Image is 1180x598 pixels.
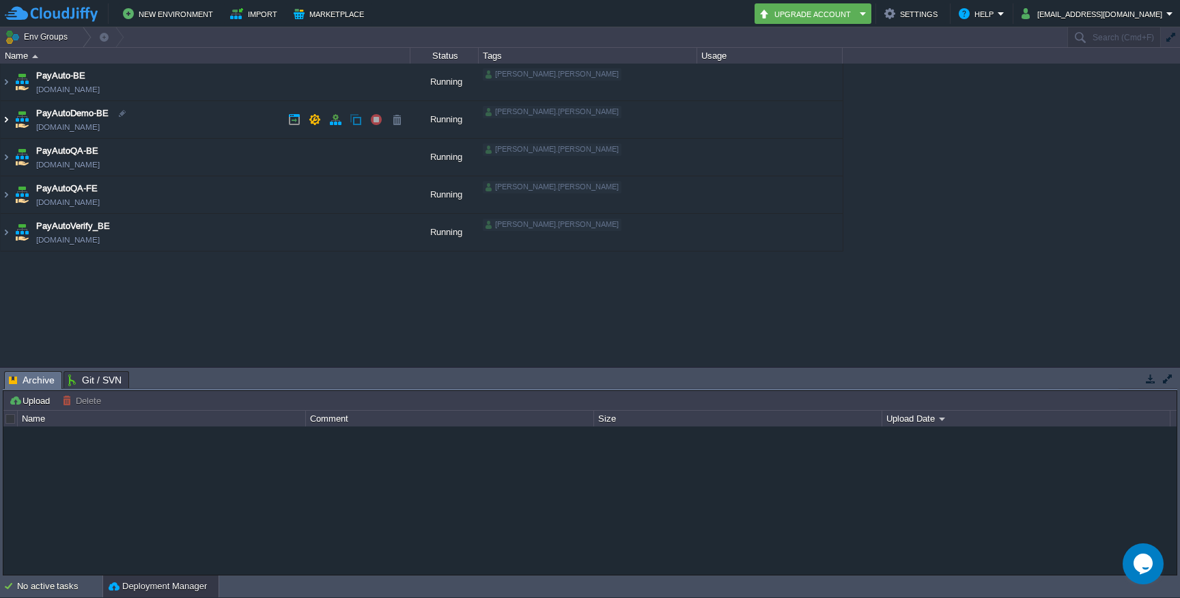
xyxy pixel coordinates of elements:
[1,101,12,138] img: AMDAwAAAACH5BAEAAAAALAAAAAABAAEAAAICRAEAOw==
[9,394,54,407] button: Upload
[36,144,98,158] a: PayAutoQA-BE
[36,107,109,120] a: PayAutoDemo-BE
[483,144,621,156] div: [PERSON_NAME].[PERSON_NAME]
[1123,543,1166,584] iframe: chat widget
[1,64,12,100] img: AMDAwAAAACH5BAEAAAAALAAAAAABAAEAAAICRAEAOw==
[595,411,882,426] div: Size
[12,139,31,176] img: AMDAwAAAACH5BAEAAAAALAAAAAABAAEAAAICRAEAOw==
[18,411,305,426] div: Name
[410,214,479,251] div: Running
[36,219,110,233] a: PayAutoVerify_BE
[12,101,31,138] img: AMDAwAAAACH5BAEAAAAALAAAAAABAAEAAAICRAEAOw==
[1,214,12,251] img: AMDAwAAAACH5BAEAAAAALAAAAAABAAEAAAICRAEAOw==
[123,5,217,22] button: New Environment
[1,176,12,213] img: AMDAwAAAACH5BAEAAAAALAAAAAABAAEAAAICRAEAOw==
[12,64,31,100] img: AMDAwAAAACH5BAEAAAAALAAAAAABAAEAAAICRAEAOw==
[698,48,842,64] div: Usage
[759,5,856,22] button: Upgrade Account
[5,27,72,46] button: Env Groups
[411,48,478,64] div: Status
[62,394,105,407] button: Delete
[884,5,942,22] button: Settings
[410,139,479,176] div: Running
[12,176,31,213] img: AMDAwAAAACH5BAEAAAAALAAAAAABAAEAAAICRAEAOw==
[307,411,593,426] div: Comment
[5,5,98,23] img: CloudJiffy
[9,372,55,389] span: Archive
[32,55,38,58] img: AMDAwAAAACH5BAEAAAAALAAAAAABAAEAAAICRAEAOw==
[36,195,100,209] a: [DOMAIN_NAME]
[36,158,100,172] a: [DOMAIN_NAME]
[230,5,281,22] button: Import
[294,5,368,22] button: Marketplace
[36,233,100,247] span: [DOMAIN_NAME]
[483,106,621,118] div: [PERSON_NAME].[PERSON_NAME]
[410,176,479,213] div: Running
[410,64,479,100] div: Running
[36,120,100,134] a: [DOMAIN_NAME]
[36,182,98,195] a: PayAutoQA-FE
[36,69,85,83] a: PayAuto-BE
[109,580,207,593] button: Deployment Manager
[959,5,998,22] button: Help
[1022,5,1166,22] button: [EMAIL_ADDRESS][DOMAIN_NAME]
[17,575,102,597] div: No active tasks
[483,181,621,193] div: [PERSON_NAME].[PERSON_NAME]
[1,139,12,176] img: AMDAwAAAACH5BAEAAAAALAAAAAABAAEAAAICRAEAOw==
[479,48,697,64] div: Tags
[1,48,410,64] div: Name
[410,101,479,138] div: Running
[483,219,621,231] div: [PERSON_NAME].[PERSON_NAME]
[883,411,1170,426] div: Upload Date
[483,68,621,81] div: [PERSON_NAME].[PERSON_NAME]
[68,372,122,388] span: Git / SVN
[36,83,100,96] a: [DOMAIN_NAME]
[12,214,31,251] img: AMDAwAAAACH5BAEAAAAALAAAAAABAAEAAAICRAEAOw==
